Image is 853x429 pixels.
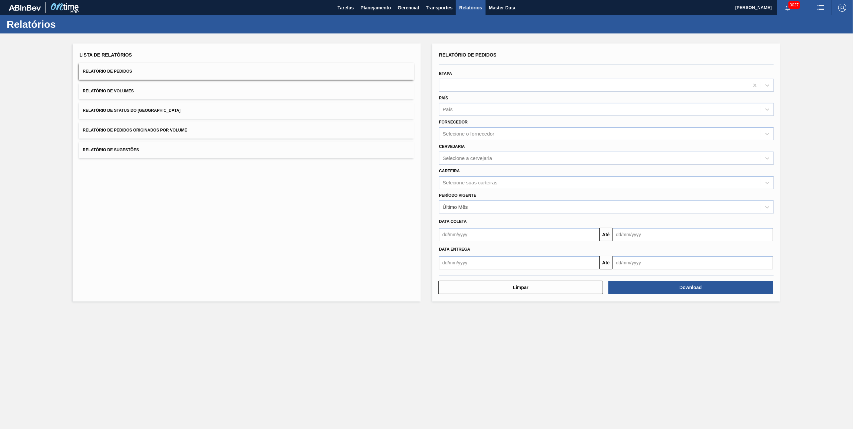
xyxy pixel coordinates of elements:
[7,20,125,28] h1: Relatórios
[439,144,465,149] label: Cervejaria
[79,52,132,58] span: Lista de Relatórios
[608,281,773,294] button: Download
[83,128,187,133] span: Relatório de Pedidos Originados por Volume
[817,4,825,12] img: userActions
[489,4,515,12] span: Master Data
[79,122,414,139] button: Relatório de Pedidos Originados por Volume
[439,71,452,76] label: Etapa
[439,96,448,100] label: País
[79,142,414,158] button: Relatório de Sugestões
[777,3,798,12] button: Notificações
[459,4,482,12] span: Relatórios
[83,148,139,152] span: Relatório de Sugestões
[79,63,414,80] button: Relatório de Pedidos
[599,256,613,269] button: Até
[443,204,468,210] div: Último Mês
[443,155,492,161] div: Selecione a cervejaria
[443,131,494,137] div: Selecione o fornecedor
[838,4,846,12] img: Logout
[599,228,613,241] button: Até
[439,228,599,241] input: dd/mm/yyyy
[439,120,467,124] label: Fornecedor
[443,107,453,112] div: País
[443,180,497,185] div: Selecione suas carteiras
[439,52,497,58] span: Relatório de Pedidos
[398,4,419,12] span: Gerencial
[360,4,391,12] span: Planejamento
[79,102,414,119] button: Relatório de Status do [GEOGRAPHIC_DATA]
[788,1,800,9] span: 3027
[83,89,134,93] span: Relatório de Volumes
[438,281,603,294] button: Limpar
[79,83,414,99] button: Relatório de Volumes
[83,108,180,113] span: Relatório de Status do [GEOGRAPHIC_DATA]
[439,256,599,269] input: dd/mm/yyyy
[9,5,41,11] img: TNhmsLtSVTkK8tSr43FrP2fwEKptu5GPRR3wAAAABJRU5ErkJggg==
[439,247,470,252] span: Data entrega
[439,219,467,224] span: Data coleta
[613,228,773,241] input: dd/mm/yyyy
[439,193,476,198] label: Período Vigente
[83,69,132,74] span: Relatório de Pedidos
[338,4,354,12] span: Tarefas
[426,4,452,12] span: Transportes
[439,169,460,173] label: Carteira
[613,256,773,269] input: dd/mm/yyyy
